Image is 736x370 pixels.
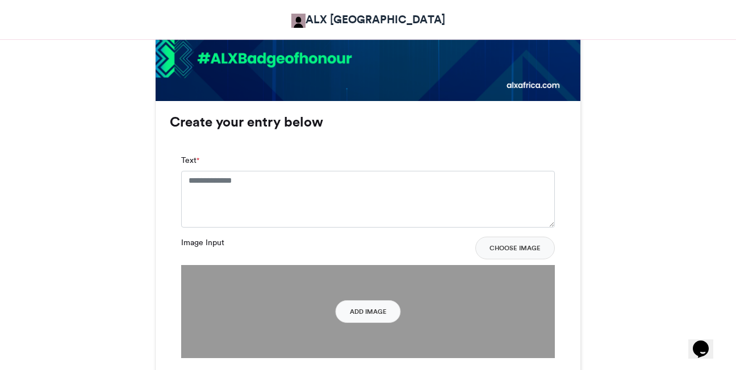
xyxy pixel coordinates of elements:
label: Image Input [181,237,224,249]
a: ALX [GEOGRAPHIC_DATA] [291,11,445,28]
button: Add Image [336,300,401,323]
button: Choose Image [475,237,555,259]
label: Text [181,154,199,166]
h3: Create your entry below [170,115,566,129]
iframe: chat widget [688,325,725,359]
img: ALX Africa [291,14,306,28]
